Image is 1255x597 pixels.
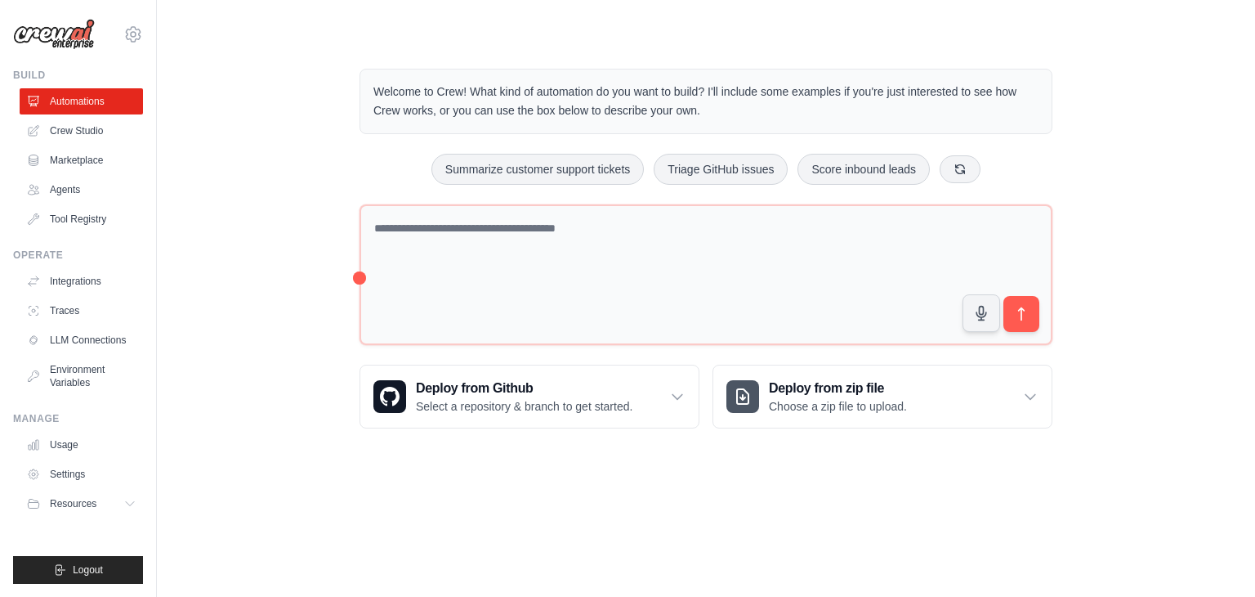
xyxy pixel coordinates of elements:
[20,461,143,487] a: Settings
[20,118,143,144] a: Crew Studio
[416,379,632,398] h3: Deploy from Github
[769,379,907,398] h3: Deploy from zip file
[373,83,1038,120] p: Welcome to Crew! What kind of automation do you want to build? I'll include some examples if you'...
[20,177,143,203] a: Agents
[416,398,632,415] p: Select a repository & branch to get started.
[797,154,930,185] button: Score inbound leads
[20,327,143,353] a: LLM Connections
[13,249,143,262] div: Operate
[20,298,143,324] a: Traces
[431,154,644,185] button: Summarize customer support tickets
[654,154,788,185] button: Triage GitHub issues
[20,357,143,396] a: Environment Variables
[13,69,143,82] div: Build
[50,497,96,510] span: Resources
[769,398,907,415] p: Choose a zip file to upload.
[20,491,143,517] button: Resources
[20,206,143,232] a: Tool Registry
[73,563,103,577] span: Logout
[13,412,143,425] div: Manage
[20,432,143,458] a: Usage
[13,556,143,584] button: Logout
[20,147,143,173] a: Marketplace
[20,88,143,114] a: Automations
[20,268,143,294] a: Integrations
[13,19,95,50] img: Logo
